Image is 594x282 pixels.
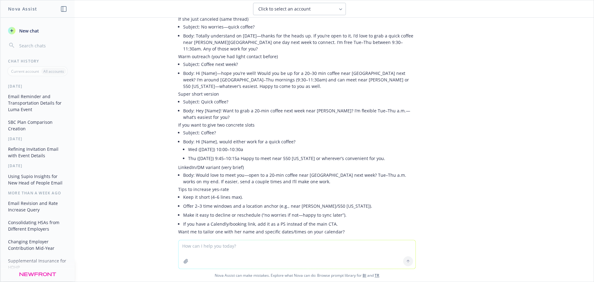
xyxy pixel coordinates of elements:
p: If you want to give two concrete slots [178,122,416,128]
h1: Nova Assist [8,6,37,12]
p: Super short version [178,91,416,97]
li: Keep it short (4–6 lines max). [183,193,416,202]
li: Subject: Quick coffee? [183,97,416,106]
p: All accounts [43,69,64,74]
p: LinkedIn/DM variant (very brief) [178,164,416,171]
button: Email Revision and Rate Increase Query [6,198,70,215]
li: Body: Hi [Name], would either work for a quick coffee? [183,137,416,164]
input: Search chats [18,41,67,50]
li: Subject: Coffee next week? [183,60,416,69]
p: Warm outreach (you’ve had light contact before) [178,53,416,60]
button: Supplemental Insurance for HDHP [6,256,70,272]
div: [DATE] [1,136,75,141]
li: Body: Hi [Name]—hope you’re well! Would you be up for a 20–30 min coffee near [GEOGRAPHIC_DATA] n... [183,69,416,91]
button: Consolidating HSAs from Different Employers [6,217,70,234]
div: [DATE] [1,84,75,89]
p: Want me to tailor one with her name and specific dates/times on your calendar? [178,228,416,235]
li: Body: Hey [Name]! Want to grab a 20‑min coffee next week near [PERSON_NAME]? I’m flexible Tue–Thu... [183,106,416,122]
span: New chat [18,28,39,34]
button: New chat [6,25,70,36]
button: Refining Invitation Email with Event Details [6,144,70,161]
div: Chat History [1,59,75,64]
div: More than a week ago [1,190,75,196]
a: TR [375,273,379,278]
button: Changing Employer Contribution Mid-Year [6,236,70,253]
li: Subject: Coffee? [183,128,416,137]
li: Make it easy to decline or reschedule (“no worries if not—happy to sync later”). [183,210,416,219]
button: Email Reminder and Transportation Details for Luma Event [6,91,70,115]
p: If she just canceled (same thread) [178,16,416,22]
p: Current account [11,69,39,74]
li: Subject: No worries—quick coffee? [183,22,416,31]
li: Body: Would love to meet you—open to a 20‑min coffee near [GEOGRAPHIC_DATA] next week? Tue–Thu a.... [183,171,416,186]
a: BI [363,273,366,278]
li: Wed ([DATE]) 10:00–10:30a [188,145,416,154]
span: Nova Assist can make mistakes. Explore what Nova can do: Browse prompt library for and [3,269,591,282]
li: Body: Totally understand on [DATE]—thanks for the heads up. If you’re open to it, I’d love to gra... [183,31,416,53]
button: Click to select an account [253,3,346,15]
button: Using Supio Insights for New Head of People Email [6,171,70,188]
li: If you have a Calendly/booking link, add it as a PS instead of the main CTA. [183,219,416,228]
div: [DATE] [1,163,75,168]
li: Offer 2–3 time windows and a location anchor (e.g., near [PERSON_NAME]/550 [US_STATE]). [183,202,416,210]
button: SBC Plan Comparison Creation [6,117,70,134]
li: Thu ([DATE]) 9:45–10:15a Happy to meet near 550 [US_STATE] or wherever’s convenient for you. [188,154,416,163]
p: Tips to increase yes‑rate [178,186,416,193]
span: Click to select an account [258,6,311,12]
